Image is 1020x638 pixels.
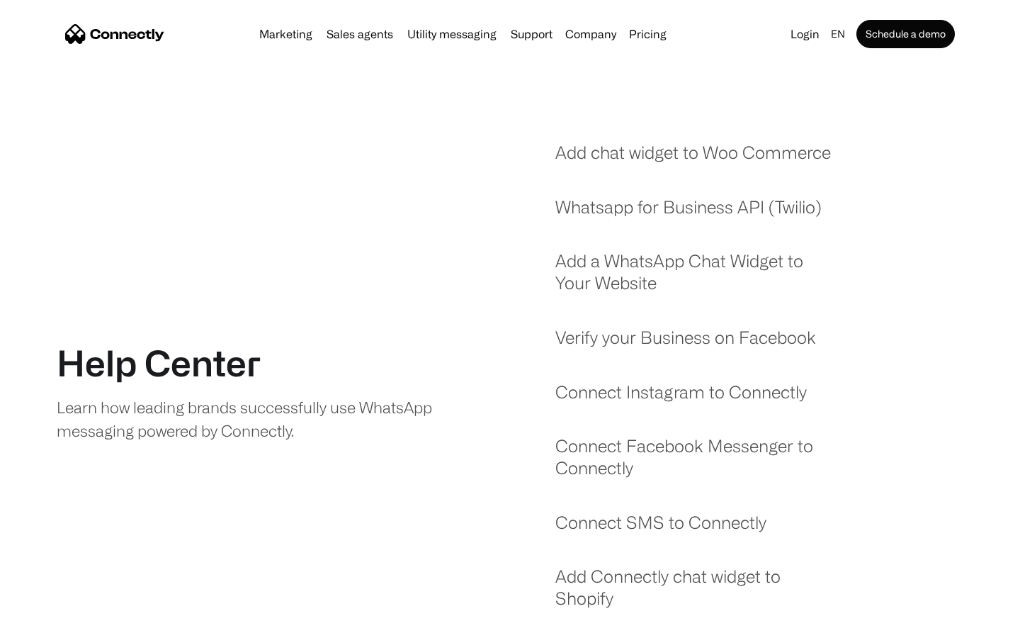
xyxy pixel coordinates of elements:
a: Pricing [623,28,672,40]
a: Add chat widget to Woo Commerce [555,142,831,178]
a: Utility messaging [402,28,502,40]
a: Whatsapp for Business API (Twilio) [555,196,822,233]
div: Company [565,24,616,44]
a: Schedule a demo [856,20,955,48]
a: Login [785,24,825,44]
div: en [831,24,845,44]
div: en [825,24,854,44]
div: Company [561,24,620,44]
a: Support [505,28,558,40]
a: Connect SMS to Connectly [555,512,766,548]
div: Learn how leading brands successfully use WhatsApp messaging powered by Connectly. [57,396,444,442]
a: home [65,23,164,45]
a: Add a WhatsApp Chat Widget to Your Website [555,250,841,308]
a: Add Connectly chat widget to Shopify [555,566,841,623]
aside: Language selected: English [14,612,85,633]
a: Connect Instagram to Connectly [555,381,807,418]
h1: Help Center [57,342,261,384]
a: Sales agents [321,28,399,40]
a: Connect Facebook Messenger to Connectly [555,435,841,493]
a: Verify your Business on Facebook [555,327,816,363]
a: Marketing [254,28,318,40]
ul: Language list [28,613,85,633]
